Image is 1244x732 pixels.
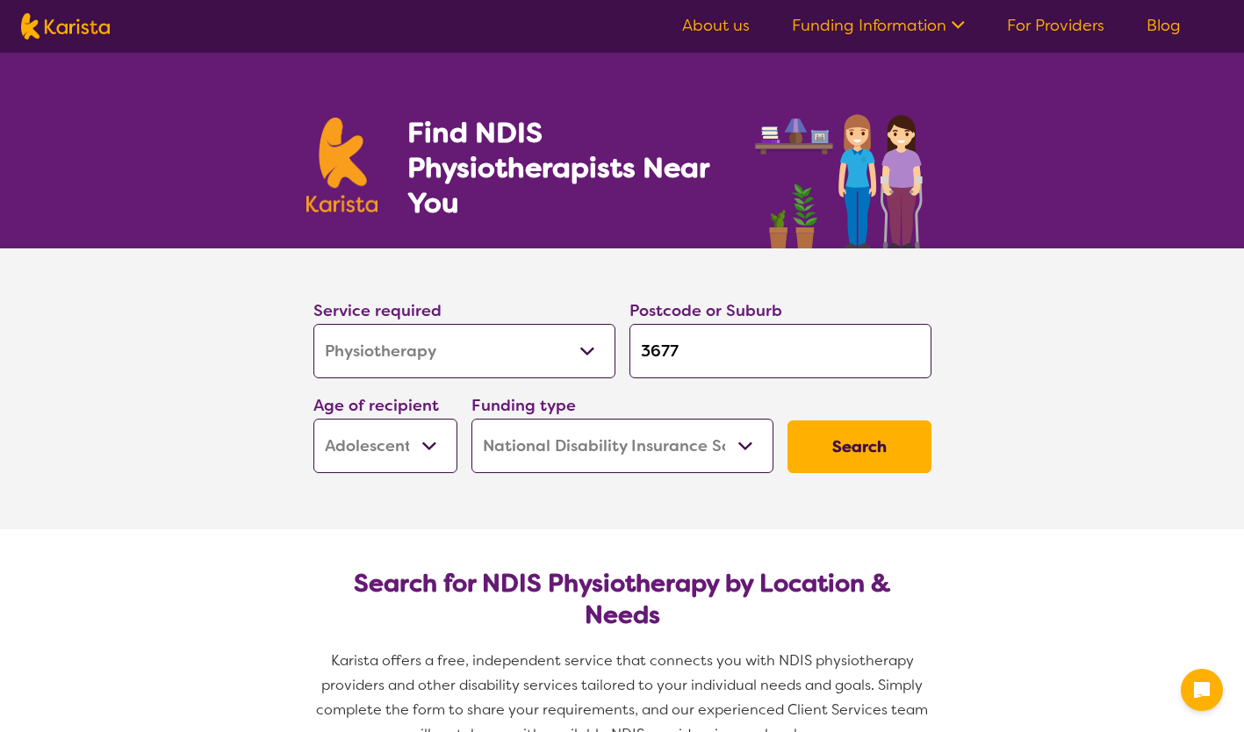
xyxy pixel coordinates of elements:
label: Age of recipient [313,395,439,416]
a: Funding Information [792,15,965,36]
h1: Find NDIS Physiotherapists Near You [407,115,732,220]
a: Blog [1147,15,1181,36]
h2: Search for NDIS Physiotherapy by Location & Needs [327,568,917,631]
label: Funding type [471,395,576,416]
label: Service required [313,300,442,321]
label: Postcode or Suburb [629,300,782,321]
a: About us [682,15,750,36]
a: For Providers [1007,15,1104,36]
input: Type [629,324,931,378]
button: Search [787,420,931,473]
img: physiotherapy [750,95,938,248]
img: Karista logo [21,13,110,39]
img: Karista logo [306,118,378,212]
